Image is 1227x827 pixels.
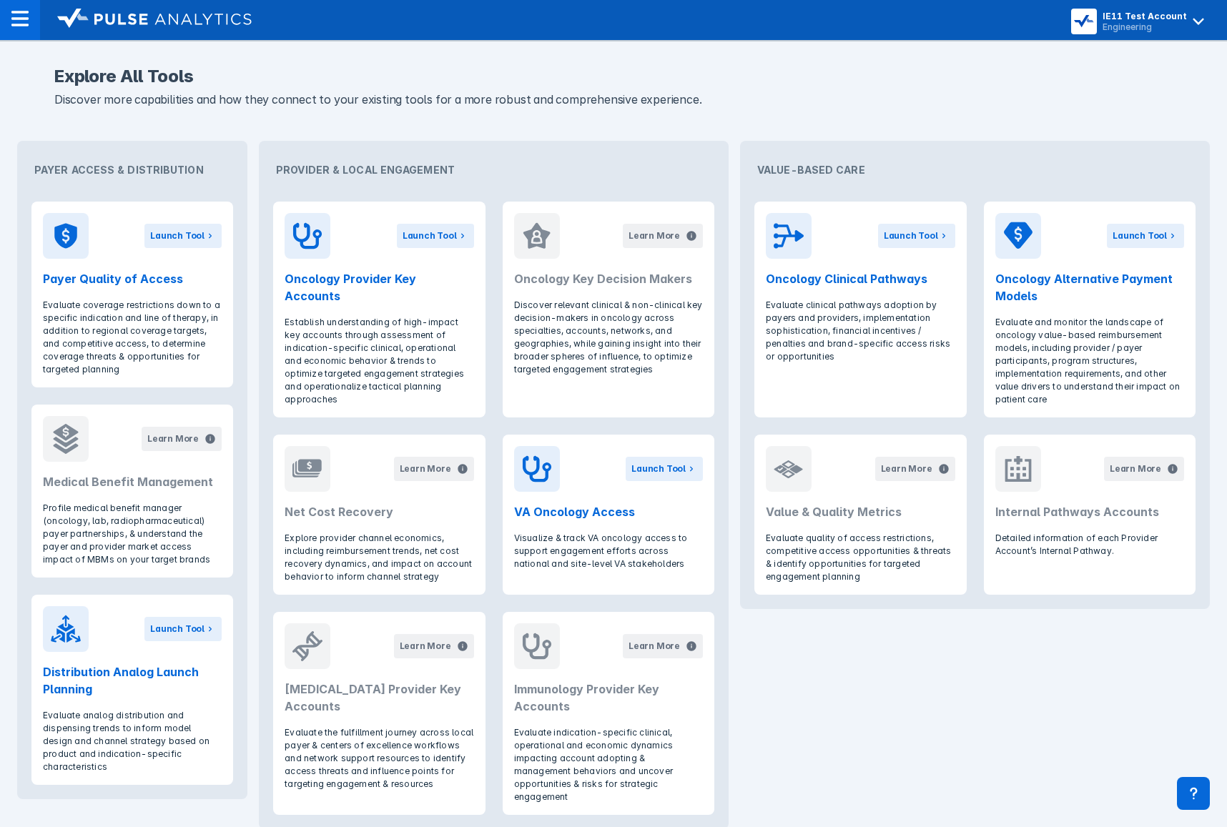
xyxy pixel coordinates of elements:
[514,270,703,287] h2: Oncology Key Decision Makers
[150,623,204,635] div: Launch Tool
[995,503,1184,520] h2: Internal Pathways Accounts
[23,147,242,193] div: Payer Access & Distribution
[629,640,680,653] div: Learn More
[766,299,955,363] p: Evaluate clinical pathways adoption by payers and providers, implementation sophistication, finan...
[142,427,222,451] button: Learn More
[43,663,222,698] h2: Distribution Analog Launch Planning
[623,634,703,658] button: Learn More
[285,726,473,791] p: Evaluate the fulfillment journey across local payer & centers of excellence workflows and network...
[995,270,1184,304] h2: Oncology Alternative Payment Models
[394,457,474,481] button: Learn More
[1103,11,1187,21] div: IE11 Test Account
[144,224,222,248] button: Launch Tool
[1107,224,1184,248] button: Launch Tool
[514,532,703,570] p: Visualize & track VA oncology access to support engagement efforts across national and site-level...
[881,462,932,475] div: Learn More
[1103,21,1187,32] div: Engineering
[43,299,222,376] p: Evaluate coverage restrictions down to a specific indication and line of therapy, in addition to ...
[766,532,955,583] p: Evaluate quality of access restrictions, competitive access opportunities & threats & identify op...
[995,532,1184,558] p: Detailed information of each Provider Account’s Internal Pathway.
[144,617,222,641] button: Launch Tool
[150,229,204,242] div: Launch Tool
[43,709,222,773] p: Evaluate analog distribution and dispensing trends to inform model design and channel strategy ba...
[285,532,473,583] p: Explore provider channel economics, including reimbursement trends, net cost recovery dynamics, a...
[514,680,703,715] h2: Immunology Provider Key Accounts
[623,224,703,248] button: Learn More
[285,503,473,520] h2: Net Cost Recovery
[285,316,473,406] p: Establish understanding of high-impact key accounts through assessment of indication-specific cli...
[285,680,473,715] h2: [MEDICAL_DATA] Provider Key Accounts
[514,503,703,520] h2: VA Oncology Access
[11,10,29,27] img: menu--horizontal.svg
[626,457,703,481] button: Launch Tool
[400,640,451,653] div: Learn More
[884,229,938,242] div: Launch Tool
[1110,462,1161,475] div: Learn More
[878,224,955,248] button: Launch Tool
[1177,777,1210,810] div: Contact Support
[57,9,252,29] img: logo
[400,462,451,475] div: Learn More
[746,147,1204,193] div: Value-Based Care
[54,68,1173,85] h2: Explore All Tools
[1074,11,1094,31] img: menu button
[631,462,686,475] div: Launch Tool
[43,270,222,287] h2: Payer Quality of Access
[147,432,199,445] div: Learn More
[43,502,222,566] p: Profile medical benefit manager (oncology, lab, radiopharmaceutical) payer partnerships, & unders...
[766,503,955,520] h2: Value & Quality Metrics
[265,147,723,193] div: Provider & Local Engagement
[54,91,1173,109] p: Discover more capabilities and how they connect to your existing tools for a more robust and comp...
[1104,457,1184,481] button: Learn More
[403,229,457,242] div: Launch Tool
[514,299,703,376] p: Discover relevant clinical & non-clinical key decision-makers in oncology across specialties, acc...
[394,634,474,658] button: Learn More
[766,270,955,287] h2: Oncology Clinical Pathways
[40,9,252,31] a: logo
[995,316,1184,406] p: Evaluate and monitor the landscape of oncology value-based reimbursement models, including provid...
[43,473,222,490] h2: Medical Benefit Management
[1113,229,1167,242] div: Launch Tool
[285,270,473,304] h2: Oncology Provider Key Accounts
[514,726,703,803] p: Evaluate indication-specific clinical, operational and economic dynamics impacting account adopti...
[875,457,955,481] button: Learn More
[629,229,680,242] div: Learn More
[397,224,474,248] button: Launch Tool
